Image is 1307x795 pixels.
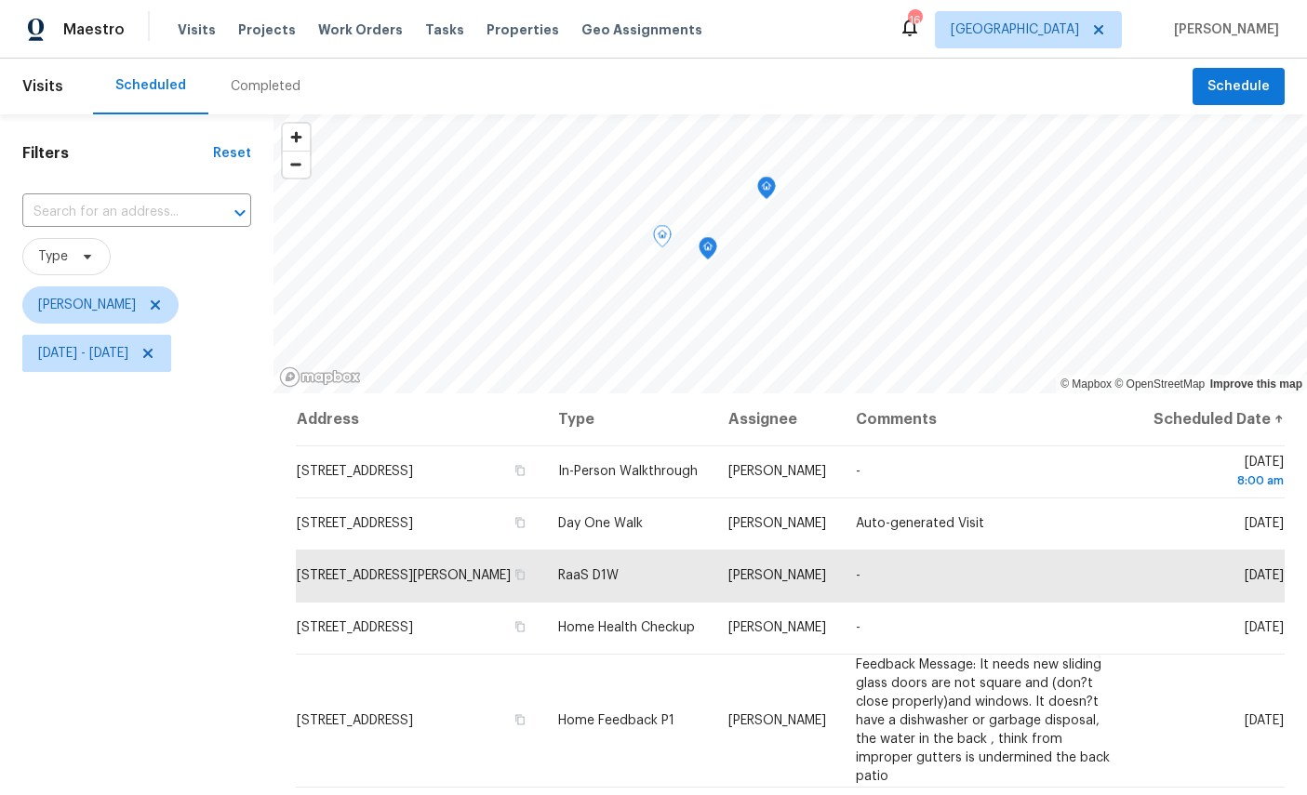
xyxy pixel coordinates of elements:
[318,20,403,39] span: Work Orders
[856,621,860,634] span: -
[38,296,136,314] span: [PERSON_NAME]
[296,393,543,445] th: Address
[512,462,528,479] button: Copy Address
[238,20,296,39] span: Projects
[22,66,63,107] span: Visits
[1114,378,1205,391] a: OpenStreetMap
[1245,517,1284,530] span: [DATE]
[425,23,464,36] span: Tasks
[543,393,714,445] th: Type
[1245,621,1284,634] span: [DATE]
[841,393,1138,445] th: Comments
[63,20,125,39] span: Maestro
[1153,456,1284,490] span: [DATE]
[22,198,199,227] input: Search for an address...
[38,247,68,266] span: Type
[297,621,413,634] span: [STREET_ADDRESS]
[728,517,826,530] span: [PERSON_NAME]
[728,621,826,634] span: [PERSON_NAME]
[213,144,251,163] div: Reset
[699,237,717,266] div: Map marker
[1060,378,1112,391] a: Mapbox
[558,714,674,727] span: Home Feedback P1
[1138,393,1285,445] th: Scheduled Date ↑
[728,714,826,727] span: [PERSON_NAME]
[1167,20,1279,39] span: [PERSON_NAME]
[558,465,698,478] span: In-Person Walkthrough
[512,618,528,635] button: Copy Address
[951,20,1079,39] span: [GEOGRAPHIC_DATA]
[512,514,528,531] button: Copy Address
[115,76,186,95] div: Scheduled
[297,465,413,478] span: [STREET_ADDRESS]
[581,20,702,39] span: Geo Assignments
[1210,378,1302,391] a: Improve this map
[1245,714,1284,727] span: [DATE]
[279,366,361,388] a: Mapbox homepage
[283,152,310,178] span: Zoom out
[558,621,695,634] span: Home Health Checkup
[856,517,984,530] span: Auto-generated Visit
[1153,471,1284,490] div: 8:00 am
[908,11,921,30] div: 16
[714,393,842,445] th: Assignee
[757,177,776,205] div: Map marker
[728,569,826,582] span: [PERSON_NAME]
[856,658,1110,783] span: Feedback Message: It needs new sliding glass doors are not square and (don?t close properly)and w...
[227,200,253,226] button: Open
[297,517,413,530] span: [STREET_ADDRESS]
[231,77,300,96] div: Completed
[1193,68,1285,106] button: Schedule
[558,569,619,582] span: RaaS D1W
[178,20,216,39] span: Visits
[856,465,860,478] span: -
[297,569,511,582] span: [STREET_ADDRESS][PERSON_NAME]
[1207,75,1270,99] span: Schedule
[487,20,559,39] span: Properties
[558,517,643,530] span: Day One Walk
[856,569,860,582] span: -
[283,124,310,151] button: Zoom in
[297,714,413,727] span: [STREET_ADDRESS]
[512,711,528,728] button: Copy Address
[1245,569,1284,582] span: [DATE]
[22,144,213,163] h1: Filters
[512,566,528,583] button: Copy Address
[38,344,128,363] span: [DATE] - [DATE]
[283,151,310,178] button: Zoom out
[728,465,826,478] span: [PERSON_NAME]
[653,225,672,254] div: Map marker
